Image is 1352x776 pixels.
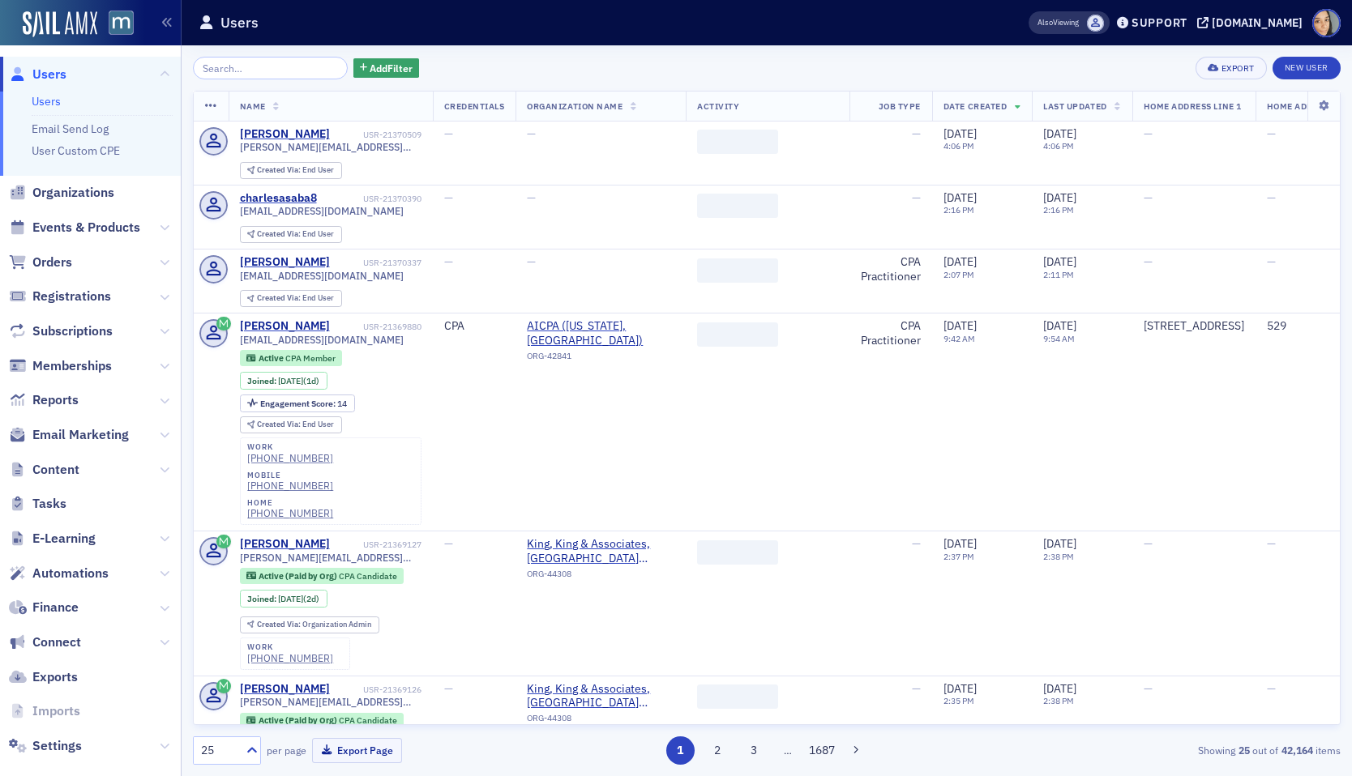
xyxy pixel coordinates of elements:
[943,204,974,215] time: 2:16 PM
[1144,190,1153,205] span: —
[332,539,421,550] div: USR-21369127
[1038,17,1053,28] div: Also
[32,668,78,686] span: Exports
[444,190,453,205] span: —
[912,126,921,141] span: —
[257,420,334,429] div: End User
[943,318,977,333] span: [DATE]
[247,498,333,508] div: home
[1043,318,1076,333] span: [DATE]
[32,184,114,202] span: Organizations
[1144,100,1242,112] span: Home Address Line 1
[240,205,404,217] span: [EMAIL_ADDRESS][DOMAIN_NAME]
[32,737,82,755] span: Settings
[943,695,974,706] time: 2:35 PM
[527,713,674,729] div: ORG-44308
[861,319,921,347] div: CPA Practitioner
[240,319,330,334] a: [PERSON_NAME]
[332,322,421,332] div: USR-21369880
[527,190,536,205] span: —
[257,292,302,303] span: Created Via :
[32,219,140,237] span: Events & Products
[247,652,333,664] a: [PHONE_NUMBER]
[32,288,111,305] span: Registrations
[247,594,278,604] span: Joined :
[703,736,731,765] button: 2
[943,190,977,205] span: [DATE]
[1043,254,1076,269] span: [DATE]
[1278,743,1316,757] strong: 42,164
[240,713,404,729] div: Active (Paid by Org): Active (Paid by Org): CPA Candidate
[9,391,79,409] a: Reports
[1144,681,1153,696] span: —
[260,398,337,409] span: Engagement Score :
[319,194,421,204] div: USR-21370390
[278,375,303,386] span: [DATE]
[257,419,302,429] span: Created Via :
[240,334,404,346] span: [EMAIL_ADDRESS][DOMAIN_NAME]
[1043,695,1074,706] time: 2:38 PM
[247,480,333,492] a: [PHONE_NUMBER]
[201,742,237,759] div: 25
[527,682,674,710] span: King, King & Associates, PA (Baltimore, MD)
[240,191,317,206] a: charlesasaba8
[740,736,768,765] button: 3
[278,593,303,604] span: [DATE]
[527,254,536,269] span: —
[247,452,333,464] a: [PHONE_NUMBER]
[1043,140,1074,151] time: 4:06 PM
[109,11,134,36] img: SailAMX
[912,536,921,551] span: —
[697,100,739,112] span: Activity
[240,394,355,412] div: Engagement Score: 14
[339,570,397,582] span: CPA Candidate
[247,376,278,386] span: Joined :
[697,130,778,154] span: ‌
[246,715,396,726] a: Active (Paid by Org) CPA Candidate
[240,682,330,697] a: [PERSON_NAME]
[32,357,112,375] span: Memberships
[943,333,975,344] time: 9:42 AM
[1267,681,1276,696] span: —
[969,743,1341,757] div: Showing out of items
[257,230,334,239] div: End User
[1043,551,1074,562] time: 2:38 PM
[943,269,974,280] time: 2:07 PM
[943,551,974,562] time: 2:37 PM
[247,507,333,519] a: [PHONE_NUMBER]
[1273,57,1341,79] a: New User
[240,416,342,433] div: Created Via: End User
[1267,536,1276,551] span: —
[9,565,109,582] a: Automations
[240,290,342,307] div: Created Via: End User
[1043,333,1075,344] time: 9:54 AM
[1222,64,1255,73] div: Export
[332,130,421,140] div: USR-21370509
[527,682,674,710] a: King, King & Associates, [GEOGRAPHIC_DATA] ([GEOGRAPHIC_DATA], [GEOGRAPHIC_DATA])
[312,738,402,763] button: Export Page
[257,228,302,239] span: Created Via :
[220,13,259,32] h1: Users
[9,322,113,340] a: Subscriptions
[23,11,97,37] img: SailAMX
[527,569,674,585] div: ORG-44308
[260,399,347,408] div: 14
[32,322,113,340] span: Subscriptions
[912,681,921,696] span: —
[32,461,79,479] span: Content
[240,568,404,584] div: Active (Paid by Org): Active (Paid by Org): CPA Candidate
[247,471,333,480] div: mobile
[32,702,80,720] span: Imports
[332,684,421,695] div: USR-21369126
[527,537,674,565] a: King, King & Associates, [GEOGRAPHIC_DATA] ([GEOGRAPHIC_DATA], [GEOGRAPHIC_DATA])
[879,100,921,112] span: Job Type
[943,126,977,141] span: [DATE]
[97,11,134,38] a: View Homepage
[1267,126,1276,141] span: —
[278,376,319,386] div: (1d)
[285,352,336,364] span: CPA Member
